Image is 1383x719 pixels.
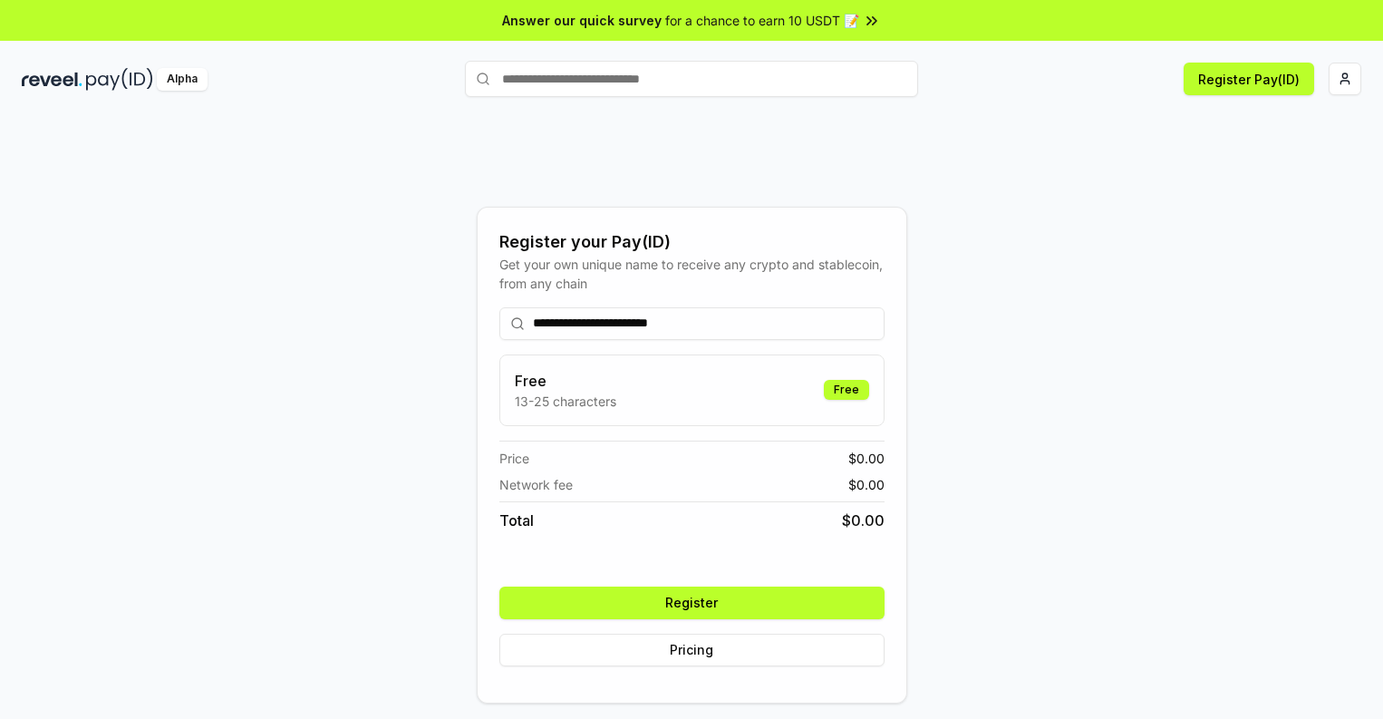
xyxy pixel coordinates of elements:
[22,68,82,91] img: reveel_dark
[824,380,869,400] div: Free
[499,587,885,619] button: Register
[515,370,616,392] h3: Free
[499,634,885,666] button: Pricing
[848,475,885,494] span: $ 0.00
[842,510,885,531] span: $ 0.00
[499,475,573,494] span: Network fee
[502,11,662,30] span: Answer our quick survey
[665,11,859,30] span: for a chance to earn 10 USDT 📝
[499,229,885,255] div: Register your Pay(ID)
[499,255,885,293] div: Get your own unique name to receive any crypto and stablecoin, from any chain
[848,449,885,468] span: $ 0.00
[515,392,616,411] p: 13-25 characters
[499,449,529,468] span: Price
[157,68,208,91] div: Alpha
[86,68,153,91] img: pay_id
[1184,63,1314,95] button: Register Pay(ID)
[499,510,534,531] span: Total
